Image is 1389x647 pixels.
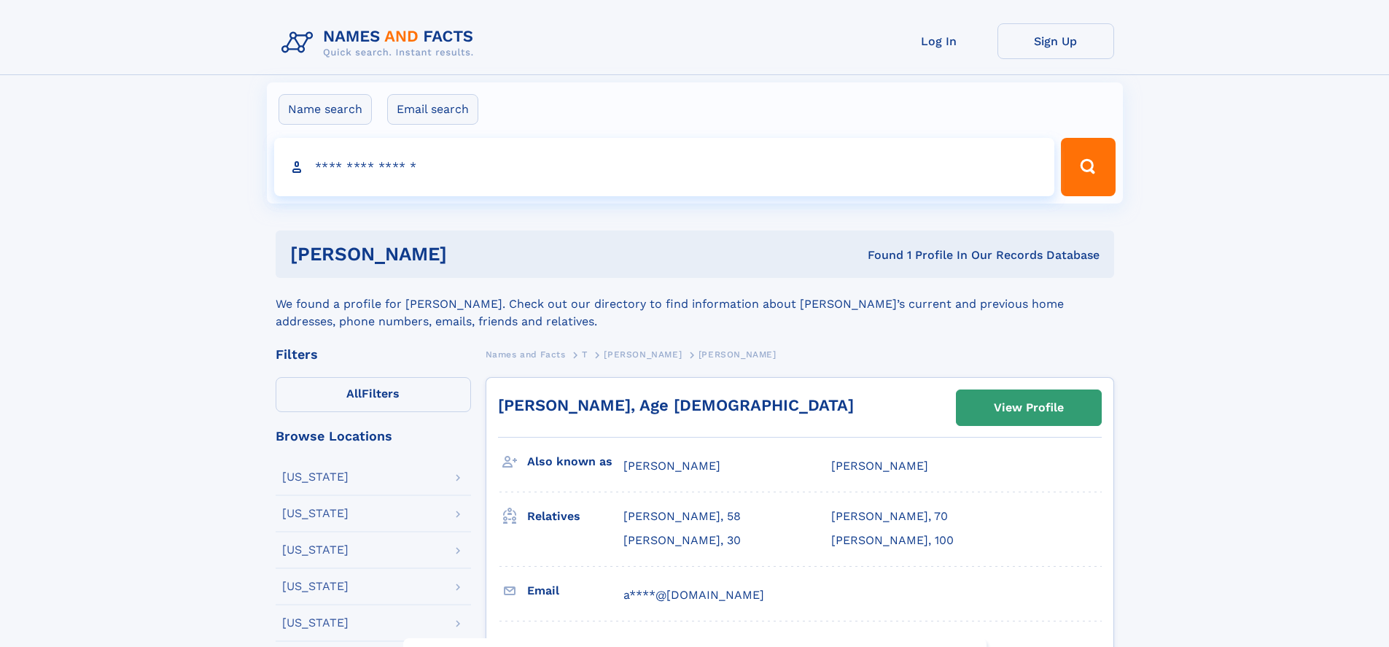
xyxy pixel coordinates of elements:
[279,94,372,125] label: Name search
[387,94,478,125] label: Email search
[498,396,854,414] a: [PERSON_NAME], Age [DEMOGRAPHIC_DATA]
[604,345,682,363] a: [PERSON_NAME]
[527,578,623,603] h3: Email
[282,508,349,519] div: [US_STATE]
[881,23,997,59] a: Log In
[527,504,623,529] h3: Relatives
[290,245,658,263] h1: [PERSON_NAME]
[582,345,588,363] a: T
[623,459,720,473] span: [PERSON_NAME]
[276,348,471,361] div: Filters
[997,23,1114,59] a: Sign Up
[957,390,1101,425] a: View Profile
[831,532,954,549] a: [PERSON_NAME], 100
[276,430,471,443] div: Browse Locations
[1061,138,1115,196] button: Search Button
[282,617,349,629] div: [US_STATE]
[486,345,566,363] a: Names and Facts
[582,349,588,360] span: T
[282,471,349,483] div: [US_STATE]
[276,377,471,412] label: Filters
[276,278,1114,330] div: We found a profile for [PERSON_NAME]. Check out our directory to find information about [PERSON_N...
[623,532,741,549] a: [PERSON_NAME], 30
[282,581,349,592] div: [US_STATE]
[623,508,741,524] a: [PERSON_NAME], 58
[699,349,777,360] span: [PERSON_NAME]
[831,459,928,473] span: [PERSON_NAME]
[994,391,1064,425] div: View Profile
[282,544,349,556] div: [US_STATE]
[604,349,682,360] span: [PERSON_NAME]
[346,387,362,400] span: All
[274,138,1055,196] input: search input
[276,23,486,63] img: Logo Names and Facts
[831,508,948,524] a: [PERSON_NAME], 70
[527,449,623,474] h3: Also known as
[657,247,1100,263] div: Found 1 Profile In Our Records Database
